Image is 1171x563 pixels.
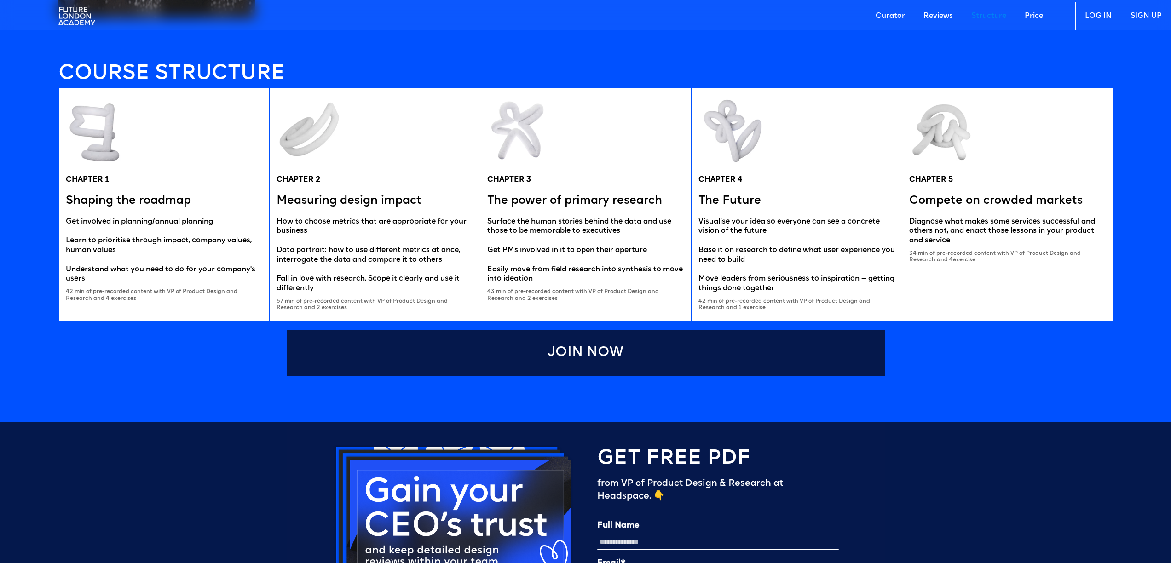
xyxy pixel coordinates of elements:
[698,194,761,208] h5: The Future
[909,194,1083,208] h5: Compete on crowded markets
[597,521,839,530] label: Full Name
[66,194,191,208] h5: Shaping the roadmap
[698,217,895,293] div: Visualise your idea so everyone can see a concrete vision of the future Base it on research to de...
[66,288,262,302] div: 42 min of pre-recorded content with VP of Product Design and Research and 4 exercises
[277,298,473,311] div: 57 min of pre-recorded content with VP of Product Design and Research and 2 exercises
[909,175,953,185] h5: CHAPTER 5
[909,217,1106,246] div: Diagnose what makes some services successful and others not, and enact those lessons in your prod...
[597,449,750,468] h4: GET FREE PDF
[487,175,531,185] h5: CHAPTER 3
[58,64,1113,83] h4: Course STRUCTURE
[597,477,839,503] div: from VP of Product Design & Research at Headspace. 👇
[909,250,1106,264] div: 34 min of pre-recorded content with VP of Product Design and Research and 4exercise
[66,217,262,284] div: Get involved in planning/annual planning Learn to prioritise through impact, company values, huma...
[1075,2,1121,30] a: LOG IN
[1015,2,1052,30] a: Price
[914,2,962,30] a: Reviews
[866,2,914,30] a: Curator
[487,288,684,302] div: 43 min of pre-recorded content with VP of Product Design and Research and 2 exercises
[1121,2,1171,30] a: SIGN UP
[962,2,1015,30] a: Structure
[487,194,662,208] h5: The power of primary research
[487,217,684,284] div: Surface the human stories behind the data and use those to be memorable to executives Get PMs inv...
[698,175,742,185] h5: CHAPTER 4
[698,298,895,311] div: 42 min of pre-recorded content with VP of Product Design and Research and 1 exercise
[277,194,421,208] h5: Measuring design impact
[287,330,885,376] a: Join Now
[277,217,473,293] div: How to choose metrics that are appropriate for your business Data portrait: how to use different ...
[277,175,320,185] h5: CHAPTER 2
[66,175,109,185] h5: CHAPTER 1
